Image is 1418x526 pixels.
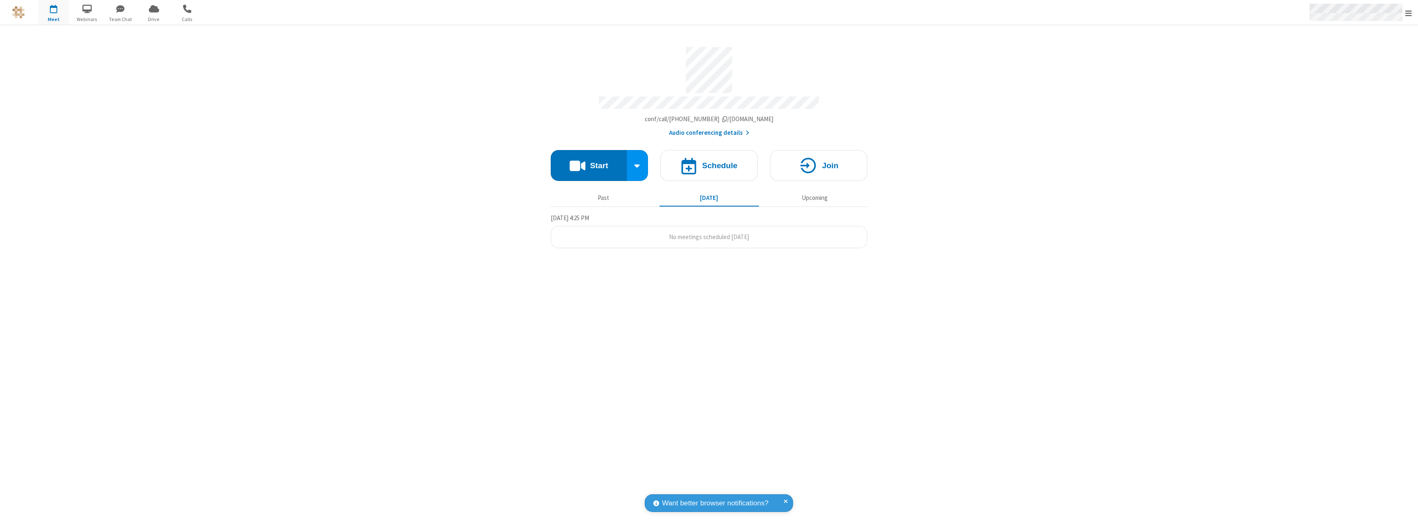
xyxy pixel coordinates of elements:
[702,162,737,169] h4: Schedule
[645,115,774,124] button: Copy my meeting room linkCopy my meeting room link
[551,150,627,181] button: Start
[660,150,758,181] button: Schedule
[765,190,864,206] button: Upcoming
[770,150,867,181] button: Join
[554,190,653,206] button: Past
[38,16,69,23] span: Meet
[551,41,867,138] section: Account details
[551,214,589,222] span: [DATE] 4:25 PM
[12,6,25,19] img: QA Selenium DO NOT DELETE OR CHANGE
[172,16,203,23] span: Calls
[669,128,749,138] button: Audio conferencing details
[645,115,774,123] span: Copy my meeting room link
[669,233,749,241] span: No meetings scheduled [DATE]
[590,162,608,169] h4: Start
[72,16,103,23] span: Webinars
[139,16,169,23] span: Drive
[660,190,759,206] button: [DATE]
[662,498,768,509] span: Want better browser notifications?
[105,16,136,23] span: Team Chat
[627,150,648,181] div: Start conference options
[822,162,838,169] h4: Join
[551,213,867,249] section: Today's Meetings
